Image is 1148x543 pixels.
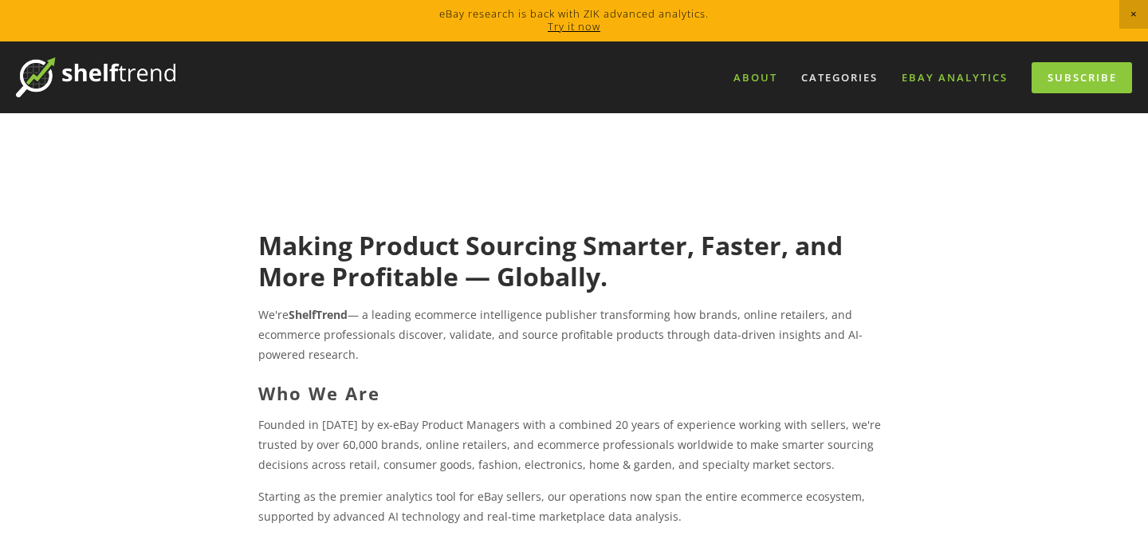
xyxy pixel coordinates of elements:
[1032,62,1132,93] a: Subscribe
[258,381,380,405] strong: Who We Are
[258,228,849,293] strong: Making Product Sourcing Smarter, Faster, and More Profitable — Globally.
[258,305,889,365] p: We're — a leading ecommerce intelligence publisher transforming how brands, online retailers, and...
[16,57,175,97] img: ShelfTrend
[723,65,788,91] a: About
[258,415,889,475] p: Founded in [DATE] by ex-eBay Product Managers with a combined 20 years of experience working with...
[258,486,889,526] p: Starting as the premier analytics tool for eBay sellers, our operations now span the entire ecomm...
[289,307,348,322] strong: ShelfTrend
[791,65,888,91] div: Categories
[891,65,1018,91] a: eBay Analytics
[548,19,600,33] a: Try it now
